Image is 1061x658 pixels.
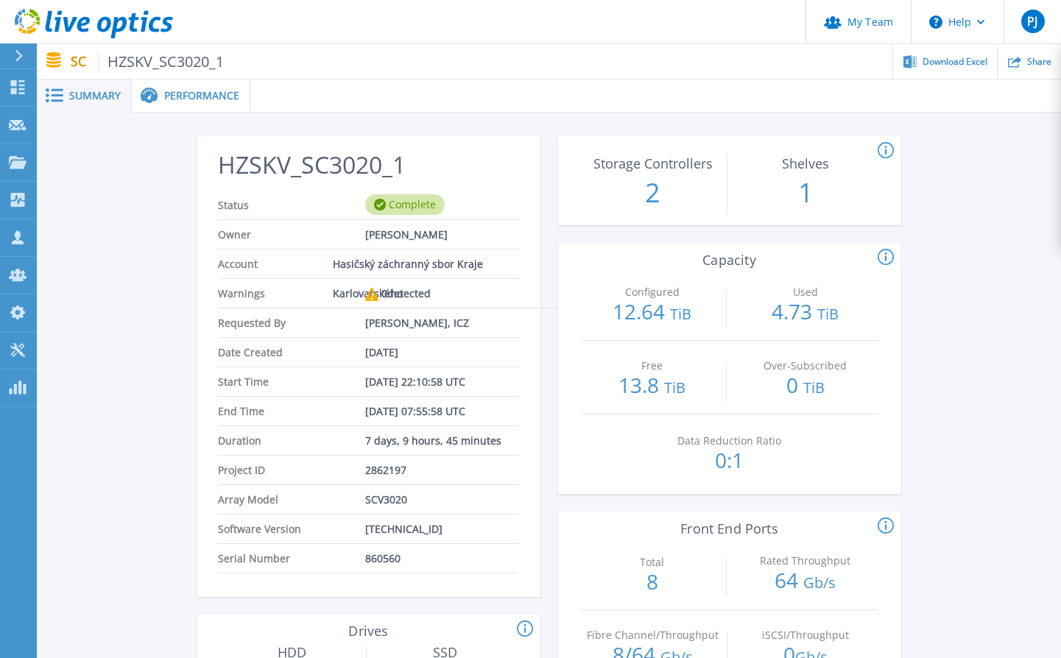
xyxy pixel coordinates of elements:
span: TiB [817,304,839,324]
h2: HZSKV_SC3020_1 [218,152,518,179]
p: 4.73 [734,301,876,325]
span: Project ID [218,456,365,484]
span: Start Time [218,367,365,396]
p: Data Reduction Ratio [662,436,797,446]
p: 12.64 [582,301,724,325]
span: Share [1027,57,1051,66]
p: 0 [734,375,876,398]
p: iSCSI/Throughput [739,630,873,640]
span: Requested By [218,308,365,337]
p: 2 [582,174,724,212]
span: Summary [69,91,121,101]
p: Rated Throughput [738,556,873,566]
p: 1 [735,174,877,212]
span: TiB [670,304,691,324]
p: 13.8 [582,375,724,398]
p: Fibre Channel/Throughput [585,630,720,640]
p: Storage Controllers [585,157,720,170]
span: SCV3020 [365,485,407,514]
span: Serial Number [218,544,365,573]
p: Shelves [739,157,873,170]
p: Over-Subscribed [738,361,873,371]
div: 0 detected [365,279,431,308]
span: Owner [218,220,365,249]
span: Array Model [218,485,365,514]
span: 7 days, 9 hours, 45 minutes [365,426,501,455]
span: [PERSON_NAME] [365,220,448,249]
p: Used [738,287,873,297]
span: TiB [664,378,685,397]
span: Status [218,191,365,219]
span: Warnings [218,279,365,308]
p: Free [585,361,719,371]
span: [DATE] [365,338,398,367]
p: Configured [585,287,719,297]
p: 64 [734,570,876,593]
span: [PERSON_NAME], ICZ [365,308,469,337]
span: Performance [164,91,239,101]
span: End Time [218,397,365,425]
span: 860560 [365,544,401,573]
span: 2862197 [365,456,406,484]
span: Duration [218,426,365,455]
p: SC [71,53,225,70]
span: Date Created [218,338,365,367]
span: Download Excel [923,57,987,66]
span: [DATE] 22:10:58 UTC [365,367,465,396]
span: Hasičský záchranný sbor Kraje Karlovarského [333,250,507,278]
span: TiB [803,378,825,397]
p: 0:1 [658,450,800,470]
span: Account [218,250,333,278]
p: Total [585,557,719,567]
span: Software Version [218,514,365,543]
span: HZSKV_SC3020_1 [98,53,225,70]
p: 8 [582,571,724,592]
span: Gb/s [803,573,836,592]
span: PJ [1027,15,1037,27]
span: [TECHNICAL_ID] [365,514,443,543]
div: Complete [365,194,445,215]
span: [DATE] 07:55:58 UTC [365,397,465,425]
